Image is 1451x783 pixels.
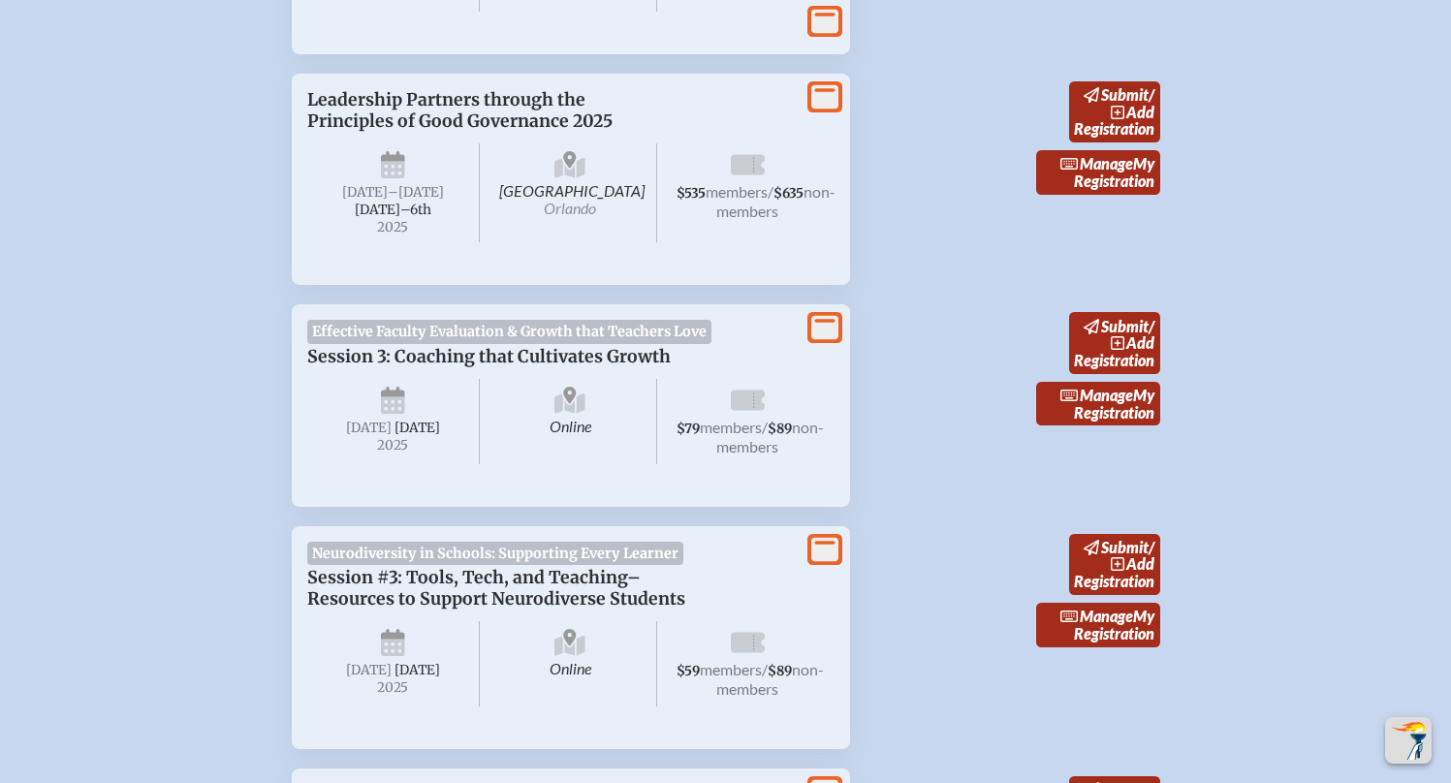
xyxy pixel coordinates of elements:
[346,420,392,436] span: [DATE]
[768,421,792,437] span: $89
[346,662,392,678] span: [DATE]
[323,438,464,453] span: 2025
[762,660,768,678] span: /
[700,418,762,436] span: members
[1069,312,1160,373] a: submit/addRegistration
[716,182,836,220] span: non-members
[1060,154,1133,172] span: Manage
[323,680,464,695] span: 2025
[706,182,768,201] span: members
[1060,607,1133,625] span: Manage
[677,663,700,679] span: $59
[1126,103,1154,121] span: add
[1126,554,1154,573] span: add
[677,421,700,437] span: $79
[677,185,706,202] span: $535
[716,418,824,455] span: non-members
[388,184,444,201] span: –[DATE]
[1101,85,1149,104] span: submit
[355,202,431,218] span: [DATE]–⁠6th
[484,621,657,706] span: Online
[1389,721,1428,760] img: To the top
[307,567,796,610] p: Session #3: Tools, Tech, and Teaching–Resources to Support Neurodiverse Students
[768,663,792,679] span: $89
[1036,382,1160,426] a: ManageMy Registration
[307,542,684,565] span: Neurodiversity in Schools: Supporting Every Learner
[700,660,762,678] span: members
[1149,317,1154,335] span: /
[484,379,657,464] span: Online
[1101,538,1149,556] span: submit
[1036,603,1160,647] a: ManageMy Registration
[484,143,657,243] span: [GEOGRAPHIC_DATA]
[307,346,796,367] p: Session 3: Coaching that Cultivates Growth
[1149,538,1154,556] span: /
[768,182,773,201] span: /
[1036,150,1160,195] a: ManageMy Registration
[342,184,388,201] span: [DATE]
[307,320,712,343] span: Effective Faculty Evaluation & Growth that Teachers Love
[323,220,464,235] span: 2025
[1149,85,1154,104] span: /
[307,89,796,132] p: Leadership Partners through the Principles of Good Governance 2025
[394,662,440,678] span: [DATE]
[1385,717,1432,764] button: Scroll Top
[773,185,804,202] span: $635
[1069,81,1160,142] a: submit/addRegistration
[762,418,768,436] span: /
[1069,534,1160,595] a: submit/addRegistration
[1126,333,1154,352] span: add
[394,420,440,436] span: [DATE]
[716,660,824,698] span: non-members
[544,199,596,217] span: Orlando
[1060,386,1133,404] span: Manage
[1101,317,1149,335] span: submit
